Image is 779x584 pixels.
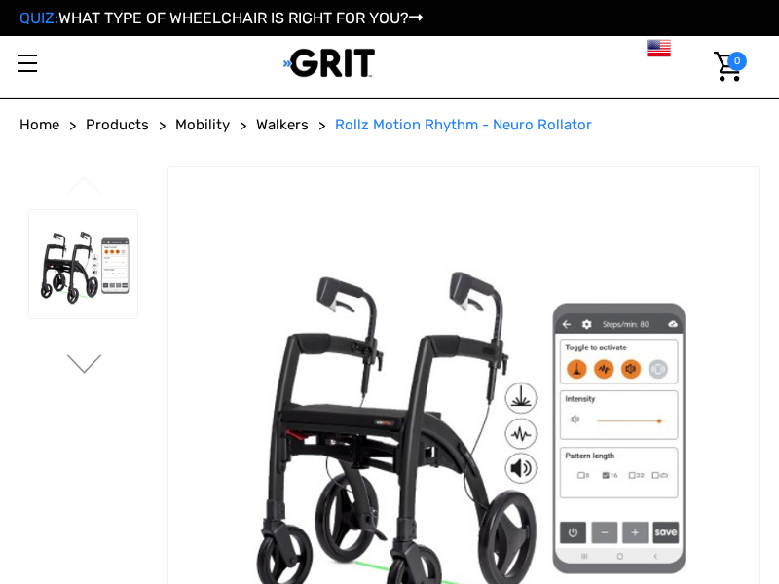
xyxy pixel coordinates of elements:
[19,114,59,136] a: Home
[647,36,671,60] img: us.png
[727,52,747,71] span: 0
[714,52,742,82] img: Cart
[29,210,137,318] img: Rollz Motion Rhythm - Neuro Rollator
[19,9,58,27] span: QUIZ:
[175,114,230,136] a: Mobility
[18,62,37,64] span: Toggle menu
[175,116,230,133] span: Mobility
[702,36,747,97] a: Cart with 0 items
[283,48,376,78] img: GRIT All-Terrain Wheelchair and Mobility Equipment
[19,116,59,133] span: Home
[86,116,149,133] span: Products
[86,114,149,136] a: Products
[256,116,309,133] span: Walkers
[64,175,105,199] button: Go to slide 2 of 2
[256,114,309,136] a: Walkers
[19,9,423,27] a: QUIZ:WHAT TYPE OF WHEELCHAIR IS RIGHT FOR YOU?
[19,114,760,136] nav: Breadcrumb
[64,354,105,378] button: Go to slide 2 of 2
[335,116,592,133] span: Rollz Motion Rhythm - Neuro Rollator
[335,114,592,136] a: Rollz Motion Rhythm - Neuro Rollator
